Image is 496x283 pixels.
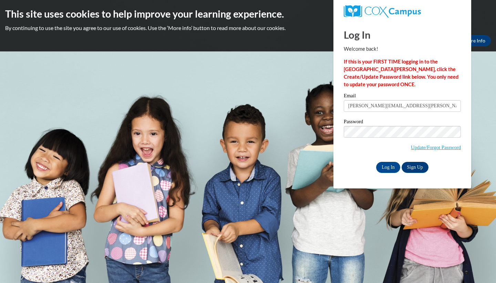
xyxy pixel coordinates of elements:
[458,35,491,46] a: More Info
[344,28,461,42] h1: Log In
[344,45,461,53] p: Welcome back!
[411,145,461,150] a: Update/Forgot Password
[344,5,461,18] a: COX Campus
[344,93,461,100] label: Email
[344,5,421,18] img: COX Campus
[376,162,400,173] input: Log In
[344,119,461,126] label: Password
[5,7,491,21] h2: This site uses cookies to help improve your learning experience.
[5,24,491,32] p: By continuing to use the site you agree to our use of cookies. Use the ‘More info’ button to read...
[344,59,458,87] strong: If this is your FIRST TIME logging in to the [GEOGRAPHIC_DATA][PERSON_NAME], click the Create/Upd...
[402,162,428,173] a: Sign Up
